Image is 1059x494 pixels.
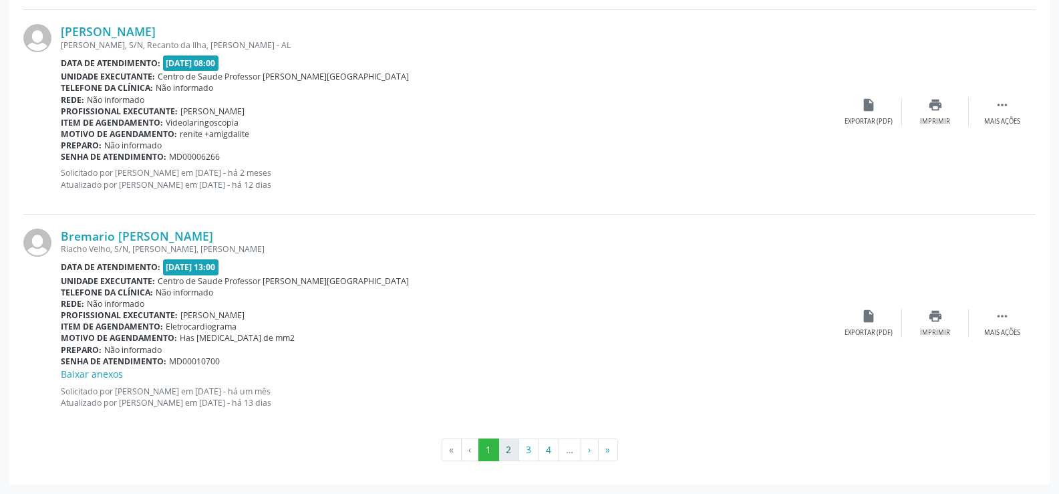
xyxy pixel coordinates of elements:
b: Motivo de agendamento: [61,128,177,140]
div: Mais ações [984,117,1020,126]
div: Riacho Velho, S/N, [PERSON_NAME], [PERSON_NAME] [61,243,835,255]
b: Telefone da clínica: [61,287,153,298]
b: Data de atendimento: [61,57,160,69]
b: Unidade executante: [61,275,155,287]
div: Mais ações [984,328,1020,338]
a: Bremario [PERSON_NAME] [61,229,213,243]
i: insert_drive_file [861,309,876,324]
b: Preparo: [61,140,102,151]
b: Senha de atendimento: [61,151,166,162]
b: Telefone da clínica: [61,82,153,94]
div: Exportar (PDF) [845,328,893,338]
b: Item de agendamento: [61,117,163,128]
span: MD00006266 [169,151,220,162]
span: Has [MEDICAL_DATA] de mm2 [180,332,295,344]
i: print [928,98,943,112]
div: [PERSON_NAME], S/N, Recanto da Ilha, [PERSON_NAME] - AL [61,39,835,51]
span: Centro de Saude Professor [PERSON_NAME][GEOGRAPHIC_DATA] [158,275,409,287]
span: Videolaringoscopia [166,117,239,128]
b: Data de atendimento: [61,261,160,273]
b: Senha de atendimento: [61,356,166,367]
b: Preparo: [61,344,102,356]
a: [PERSON_NAME] [61,24,156,39]
button: Go to page 2 [498,439,519,461]
button: Go to next page [581,439,599,461]
div: Exportar (PDF) [845,117,893,126]
b: Profissional executante: [61,106,178,117]
span: MD00010700 [169,356,220,367]
span: Não informado [104,140,162,151]
span: [DATE] 08:00 [163,55,219,71]
button: Go to page 1 [478,439,499,461]
i: insert_drive_file [861,98,876,112]
i: print [928,309,943,324]
span: [DATE] 13:00 [163,259,219,275]
span: renite +amigdalite [180,128,249,140]
b: Rede: [61,94,84,106]
span: [PERSON_NAME] [180,106,245,117]
span: Centro de Saude Professor [PERSON_NAME][GEOGRAPHIC_DATA] [158,71,409,82]
p: Solicitado por [PERSON_NAME] em [DATE] - há 2 meses Atualizado por [PERSON_NAME] em [DATE] - há 1... [61,167,835,190]
span: [PERSON_NAME] [180,310,245,321]
span: Eletrocardiograma [166,321,237,332]
span: Não informado [87,298,144,310]
i:  [995,98,1010,112]
p: Solicitado por [PERSON_NAME] em [DATE] - há um mês Atualizado por [PERSON_NAME] em [DATE] - há 13... [61,386,835,408]
b: Unidade executante: [61,71,155,82]
div: Imprimir [920,328,950,338]
span: Não informado [104,344,162,356]
b: Motivo de agendamento: [61,332,177,344]
button: Go to last page [598,439,618,461]
button: Go to page 3 [518,439,539,461]
div: Imprimir [920,117,950,126]
ul: Pagination [23,439,1036,461]
img: img [23,229,51,257]
b: Item de agendamento: [61,321,163,332]
img: img [23,24,51,52]
b: Profissional executante: [61,310,178,321]
span: Não informado [87,94,144,106]
span: Não informado [156,82,213,94]
span: Não informado [156,287,213,298]
a: Baixar anexos [61,368,123,380]
b: Rede: [61,298,84,310]
button: Go to page 4 [539,439,559,461]
i:  [995,309,1010,324]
